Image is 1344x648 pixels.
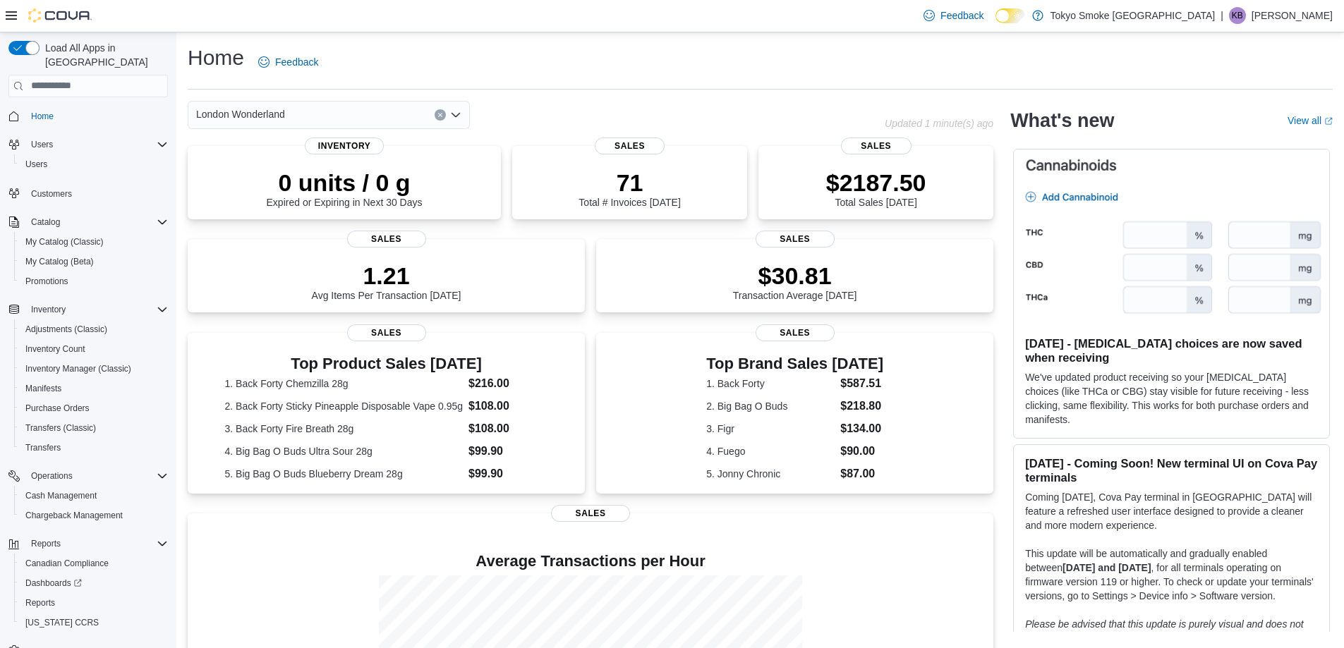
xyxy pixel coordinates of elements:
a: Transfers (Classic) [20,420,102,436]
span: Sales [756,231,835,247]
em: Please be advised that this update is purely visual and does not impact payment functionality. [1025,618,1304,644]
div: Total Sales [DATE] [826,169,926,208]
strong: [DATE] and [DATE] [1063,562,1151,573]
button: Manifests [14,379,174,398]
span: Sales [347,231,426,247]
span: KB [1232,7,1243,24]
span: Canadian Compliance [25,558,109,569]
div: Total # Invoices [DATE] [579,169,680,208]
h2: What's new [1010,109,1114,132]
span: Inventory [31,304,66,315]
span: Reports [31,538,61,549]
dt: 2. Back Forty Sticky Pineapple Disposable Vape 0.95g [225,399,463,413]
dt: 3. Figr [706,422,835,436]
span: Catalog [25,214,168,231]
button: Transfers (Classic) [14,418,174,438]
dd: $587.51 [840,375,883,392]
span: Promotions [25,276,68,287]
button: Reports [25,535,66,552]
p: 71 [579,169,680,197]
button: Customers [3,183,174,203]
button: Open list of options [450,109,461,121]
button: Reports [3,534,174,554]
span: Canadian Compliance [20,555,168,572]
button: Transfers [14,438,174,458]
a: Reports [20,594,61,611]
h3: Top Brand Sales [DATE] [706,355,883,372]
dd: $99.90 [468,443,548,460]
p: 0 units / 0 g [267,169,423,197]
a: Transfers [20,439,66,456]
span: Reports [25,535,168,552]
span: Adjustments (Classic) [20,321,168,338]
p: Updated 1 minute(s) ago [885,118,993,129]
div: Avg Items Per Transaction [DATE] [312,262,461,301]
span: Transfers (Classic) [25,422,96,434]
span: Transfers (Classic) [20,420,168,436]
button: Promotions [14,271,174,291]
span: Manifests [20,380,168,397]
span: Sales [551,505,630,522]
span: Purchase Orders [25,403,90,414]
a: Inventory Count [20,341,91,357]
h3: [DATE] - [MEDICAL_DATA] choices are now saved when receiving [1025,336,1318,365]
a: Customers [25,185,78,202]
a: Promotions [20,273,74,290]
div: Transaction Average [DATE] [733,262,857,301]
span: Users [25,159,47,170]
span: Inventory [305,137,384,154]
button: Operations [3,466,174,486]
dd: $99.90 [468,465,548,482]
span: Feedback [275,55,318,69]
dt: 5. Jonny Chronic [706,467,835,481]
span: Operations [25,467,168,484]
a: Cash Management [20,487,102,504]
span: Sales [756,324,835,341]
a: Inventory Manager (Classic) [20,360,137,377]
dd: $87.00 [840,465,883,482]
a: [US_STATE] CCRS [20,614,104,631]
span: Sales [595,137,665,154]
dt: 1. Back Forty Chemzilla 28g [225,377,463,391]
span: Users [25,136,168,153]
button: Catalog [3,212,174,232]
span: Operations [31,470,73,482]
a: Feedback [918,1,989,30]
dd: $218.80 [840,398,883,415]
button: Operations [25,467,78,484]
span: Reports [25,597,55,609]
h4: Average Transactions per Hour [199,553,982,570]
span: Users [20,156,168,173]
button: Users [3,135,174,154]
button: Home [3,106,174,126]
img: Cova [28,8,92,23]
button: Adjustments (Classic) [14,319,174,339]
p: Coming [DATE], Cova Pay terminal in [GEOGRAPHIC_DATA] will feature a refreshed user interface des... [1025,490,1318,532]
span: Promotions [20,273,168,290]
span: Catalog [31,216,60,228]
a: Dashboards [14,573,174,593]
dt: 2. Big Bag O Buds [706,399,835,413]
span: Sales [841,137,912,154]
h3: Top Product Sales [DATE] [225,355,548,372]
span: Sales [347,324,426,341]
p: We've updated product receiving so your [MEDICAL_DATA] choices (like THCa or CBG) stay visible fo... [1025,370,1318,427]
span: Purchase Orders [20,400,168,417]
span: Washington CCRS [20,614,168,631]
span: Home [25,107,168,125]
a: My Catalog (Beta) [20,253,99,270]
svg: External link [1324,117,1333,126]
span: London Wonderland [196,106,285,123]
span: Chargeback Management [25,510,123,521]
span: Cash Management [25,490,97,501]
a: My Catalog (Classic) [20,233,109,250]
span: Chargeback Management [20,507,168,524]
a: Home [25,108,59,125]
a: Canadian Compliance [20,555,114,572]
button: Inventory Count [14,339,174,359]
a: Dashboards [20,575,87,592]
button: Inventory [3,300,174,319]
span: Users [31,139,53,150]
a: Users [20,156,53,173]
